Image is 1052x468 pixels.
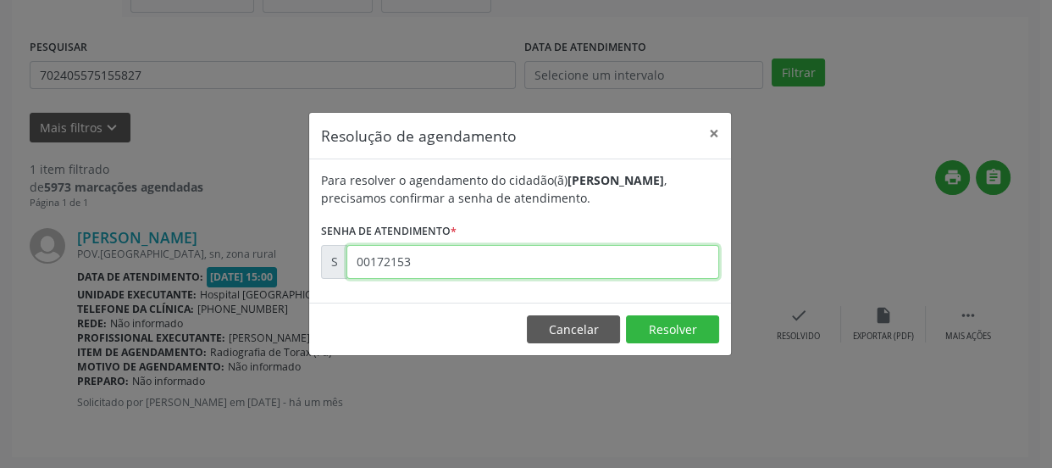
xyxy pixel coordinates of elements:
button: Close [697,113,731,154]
div: Para resolver o agendamento do cidadão(ã) , precisamos confirmar a senha de atendimento. [321,171,719,207]
h5: Resolução de agendamento [321,125,517,147]
button: Resolver [626,315,719,344]
div: S [321,245,347,279]
button: Cancelar [527,315,620,344]
label: Senha de atendimento [321,219,457,245]
b: [PERSON_NAME] [568,172,664,188]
